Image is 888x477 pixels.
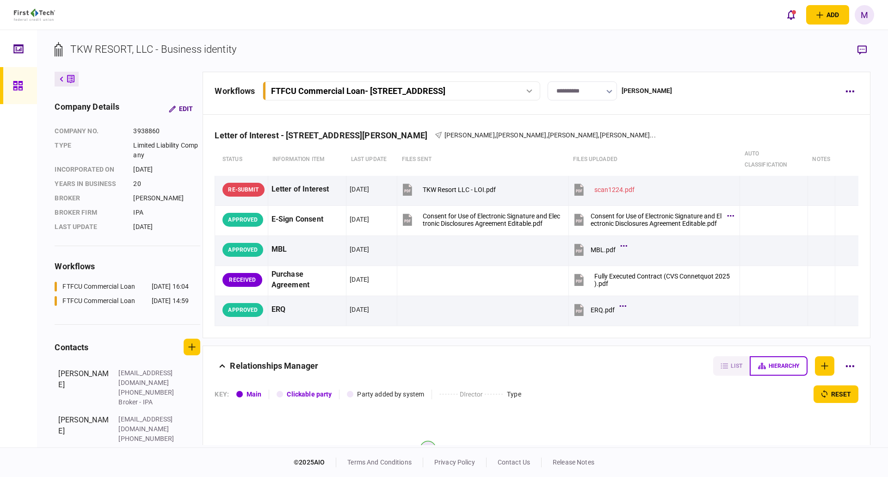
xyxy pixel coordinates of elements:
a: privacy policy [434,458,475,466]
th: status [215,143,268,176]
button: open adding identity options [806,5,849,25]
div: incorporated on [55,165,124,174]
div: MBL [271,239,343,260]
div: Type [55,141,124,160]
div: [PERSON_NAME] [58,415,109,453]
a: terms and conditions [347,458,412,466]
span: [PERSON_NAME] [444,131,495,139]
span: [PERSON_NAME] [548,131,598,139]
button: FTFCU Commercial Loan- [STREET_ADDRESS] [263,81,540,100]
div: APPROVED [222,303,263,317]
div: Fully Executed Contract (CVS Connetquot 2025).pdf [594,273,732,287]
div: [DATE] [350,185,369,194]
div: [DATE] [133,222,200,232]
button: ERQ.pdf [572,299,624,320]
div: broker firm [55,208,124,217]
span: hierarchy [769,363,799,369]
img: client company logo [14,9,55,21]
a: FTFCU Commercial Loan[DATE] 16:04 [55,282,189,291]
div: [DATE] [350,215,369,224]
div: MBL.pdf [591,246,616,254]
button: Fully Executed Contract (CVS Connetquot 2025).pdf [572,269,732,290]
div: IPA [118,444,179,453]
div: years in business [55,179,124,189]
div: Party added by system [357,390,424,399]
div: Letter of Interest [271,179,343,200]
button: Consent for Use of Electronic Signature and Electronic Disclosures Agreement Editable.pdf [572,209,732,230]
div: last update [55,222,124,232]
div: [EMAIL_ADDRESS][DOMAIN_NAME] [118,415,179,434]
div: Consent for Use of Electronic Signature and Electronic Disclosures Agreement Editable.pdf [591,212,722,227]
span: , [598,131,599,139]
a: FTFCU Commercial Loan[DATE] 14:59 [55,296,189,306]
span: , [495,131,496,139]
button: Edit [161,100,200,117]
div: 20 [133,179,200,189]
div: © 2025 AIO [294,458,336,467]
th: Information item [268,143,346,176]
th: auto classification [740,143,808,176]
a: release notes [553,458,594,466]
div: Main [247,390,262,399]
div: Broker [55,193,124,203]
div: Valerie Weatherly [444,130,656,140]
div: Clickable party [287,390,332,399]
div: RECEIVED [222,273,262,287]
div: [EMAIL_ADDRESS][DOMAIN_NAME] [118,368,179,388]
button: open notifications list [781,5,801,25]
span: list [731,363,742,369]
div: workflows [55,260,200,273]
button: TKW Resort LLC - LOI.pdf [401,179,496,200]
th: last update [346,143,397,176]
div: scan1224.pdf [594,186,635,193]
button: list [713,356,750,376]
div: [DATE] [350,305,369,314]
div: contacts [55,341,88,353]
div: [DATE] 16:04 [152,282,189,291]
div: [DATE] 14:59 [152,296,189,306]
div: Limited Liability Company [133,141,200,160]
span: [PERSON_NAME] [496,131,547,139]
button: scan1224.pdf [572,179,635,200]
div: Consent for Use of Electronic Signature and Electronic Disclosures Agreement Editable.pdf [423,212,560,227]
div: ERQ [271,299,343,320]
div: APPROVED [222,243,263,257]
div: TKW RESORT, LLC - Business identity [70,42,236,57]
span: , [547,131,548,139]
span: [PERSON_NAME] [600,131,650,139]
div: APPROVED [222,213,263,227]
div: Relationships Manager [230,356,318,376]
div: FTFCU Commercial Loan [62,296,135,306]
div: ERQ.pdf [591,306,615,314]
div: FTFCU Commercial Loan [62,282,135,291]
div: Letter of Interest - [STREET_ADDRESS][PERSON_NAME] [215,130,435,140]
th: files sent [397,143,568,176]
div: company no. [55,126,124,136]
text: V [426,445,430,452]
div: FTFCU Commercial Loan - [STREET_ADDRESS] [271,86,445,96]
button: Consent for Use of Electronic Signature and Electronic Disclosures Agreement Editable.pdf [401,209,560,230]
div: Purchase Agreement [271,269,343,291]
div: Broker - IPA [118,397,179,407]
div: workflows [215,85,255,97]
a: contact us [498,458,530,466]
div: [DATE] [350,245,369,254]
button: MBL.pdf [572,239,625,260]
div: E-Sign Consent [271,209,343,230]
div: [PHONE_NUMBER] [118,434,179,444]
div: TKW Resort LLC - LOI.pdf [423,186,496,193]
div: [PERSON_NAME] [133,193,200,203]
button: reset [814,385,858,403]
div: [DATE] [133,165,200,174]
div: KEY : [215,390,229,399]
button: hierarchy [750,356,808,376]
th: Files uploaded [568,143,740,176]
button: M [855,5,874,25]
div: RE-SUBMIT [222,183,264,197]
div: 3938860 [133,126,200,136]
th: notes [808,143,835,176]
div: Type [507,390,521,399]
div: IPA [133,208,200,217]
div: company details [55,100,119,117]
